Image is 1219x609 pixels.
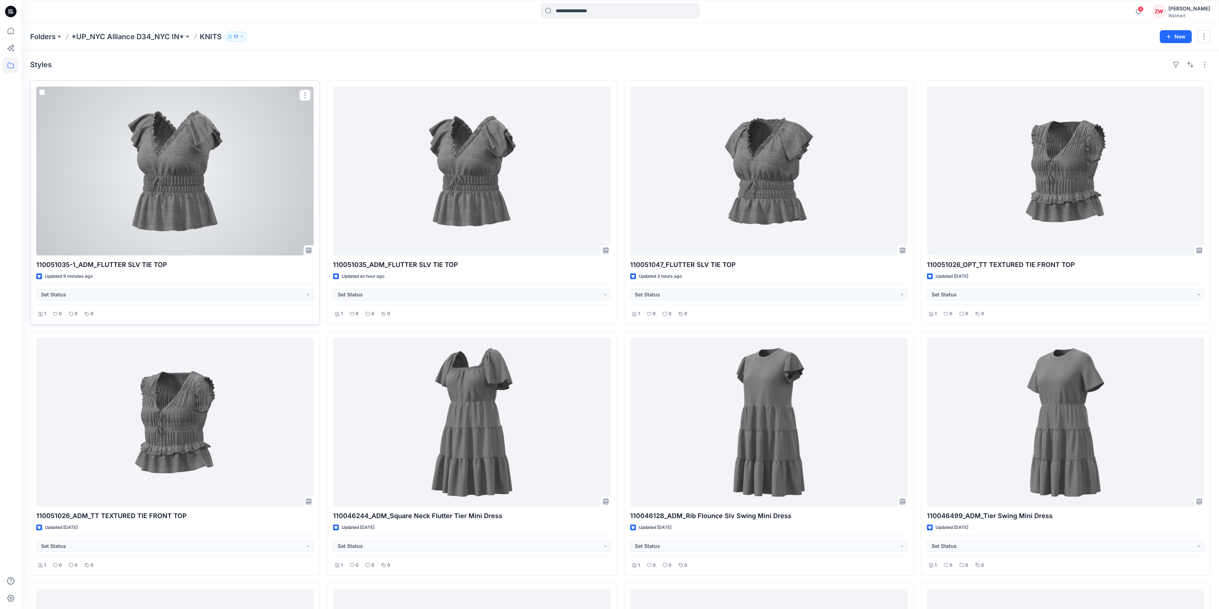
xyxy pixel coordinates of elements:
[75,562,78,569] p: 0
[387,310,390,318] p: 0
[30,60,52,69] h4: Styles
[333,260,610,270] p: 110051035_ADM_FLUTTER SLV TIE TOP
[639,524,671,531] p: Updated [DATE]
[36,511,314,521] p: 110051026_ADM_TT TEXTURED TIE FRONT TOP
[75,310,78,318] p: 0
[630,260,908,270] p: 110051047_FLUTTER SLV TIE TOP
[234,33,238,41] p: 13
[333,511,610,521] p: 110046244_ADM_Square Neck Flutter Tier Mini Dress
[387,562,390,569] p: 0
[30,32,56,42] a: Folders
[935,310,937,318] p: 1
[638,310,640,318] p: 1
[44,310,46,318] p: 1
[225,32,247,42] button: 13
[965,562,968,569] p: 0
[1168,13,1210,18] div: Walmart
[936,273,968,280] p: Updated [DATE]
[653,562,656,569] p: 0
[684,310,687,318] p: 0
[44,562,46,569] p: 1
[638,562,640,569] p: 1
[927,87,1204,255] a: 110051026_OPT_TT TEXTURED TIE FRONT TOP
[1153,5,1165,18] div: ZW
[91,310,93,318] p: 0
[981,562,984,569] p: 0
[653,310,656,318] p: 0
[965,310,968,318] p: 0
[59,562,62,569] p: 0
[71,32,184,42] a: *UP_NYC Alliance D34_NYC IN*
[341,310,343,318] p: 1
[950,310,952,318] p: 0
[684,562,687,569] p: 0
[342,273,384,280] p: Updated an hour ago
[669,310,671,318] p: 0
[630,338,908,507] a: 110046128_ADM_Rib Flounce Slv Swing Mini Dress
[333,87,610,255] a: 110051035_ADM_FLUTTER SLV TIE TOP
[45,273,93,280] p: Updated 9 minutes ago
[371,562,374,569] p: 0
[950,562,952,569] p: 0
[91,562,93,569] p: 0
[936,524,968,531] p: Updated [DATE]
[927,338,1204,507] a: 110046499_ADM_Tier Swing Mini Dress
[341,562,343,569] p: 1
[935,562,937,569] p: 1
[36,87,314,255] a: 110051035-1_ADM_FLUTTER SLV TIE TOP
[356,562,359,569] p: 0
[45,524,78,531] p: Updated [DATE]
[630,511,908,521] p: 110046128_ADM_Rib Flounce Slv Swing Mini Dress
[36,260,314,270] p: 110051035-1_ADM_FLUTTER SLV TIE TOP
[927,260,1204,270] p: 110051026_OPT_TT TEXTURED TIE FRONT TOP
[1138,6,1144,12] span: 4
[342,524,374,531] p: Updated [DATE]
[333,338,610,507] a: 110046244_ADM_Square Neck Flutter Tier Mini Dress
[927,511,1204,521] p: 110046499_ADM_Tier Swing Mini Dress
[669,562,671,569] p: 0
[630,87,908,255] a: 110051047_FLUTTER SLV TIE TOP
[1160,30,1192,43] button: New
[36,338,314,507] a: 110051026_ADM_TT TEXTURED TIE FRONT TOP
[639,273,682,280] p: Updated 3 hours ago
[59,310,62,318] p: 0
[371,310,374,318] p: 0
[1168,4,1210,13] div: [PERSON_NAME]
[981,310,984,318] p: 0
[200,32,222,42] p: KNITS
[356,310,359,318] p: 0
